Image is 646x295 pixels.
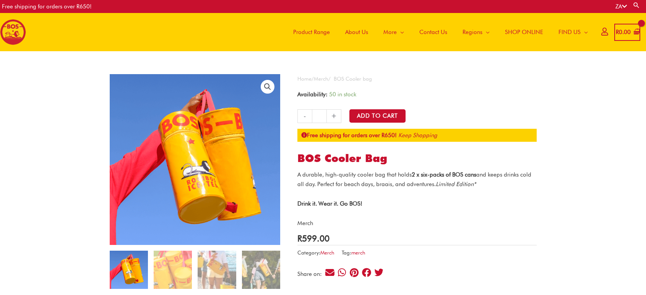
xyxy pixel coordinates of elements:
a: + [327,109,341,123]
span: Regions [463,21,482,44]
img: bos cooler bag [280,74,451,245]
bdi: 0.00 [616,29,631,36]
h1: BOS Cooler bag [297,152,537,165]
span: R [297,233,302,243]
input: Product quantity [312,109,327,123]
a: Contact Us [412,13,455,51]
a: ZA [615,3,627,10]
span: Contact Us [419,21,447,44]
nav: Site Navigation [280,13,596,51]
a: View Shopping Cart, empty [614,24,640,41]
div: Share on whatsapp [337,267,347,278]
a: Merch [314,76,328,82]
button: Add to Cart [349,109,406,123]
a: merch [351,250,365,256]
strong: 2 x six-packs of BOS cans [412,171,476,178]
span: FIND US [558,21,581,44]
img: bos cooler bag [242,251,280,289]
a: View full-screen image gallery [261,80,274,94]
a: Product Range [286,13,338,51]
span: R [616,29,619,36]
div: Share on: [297,271,325,277]
a: Home [297,76,312,82]
a: More [376,13,412,51]
a: Merch [320,250,334,256]
div: Share on pinterest [349,267,359,278]
div: Share on email [325,267,335,278]
span: Product Range [293,21,330,44]
img: bos cooler bag [198,251,236,289]
strong: Drink it. Wear it. Go BOS! [297,200,362,207]
div: Share on twitter [373,267,384,278]
a: Search button [633,2,640,9]
bdi: 599.00 [297,233,329,243]
span: Category: [297,248,334,258]
a: Keep Shopping [398,132,437,139]
div: Share on facebook [361,267,372,278]
span: Tag: [342,248,365,258]
img: bos cooler bag [154,251,192,289]
nav: Breadcrumb [297,74,537,84]
span: A durable, high-quality cooler bag that holds and keeps drinks cold all day. Perfect for beach da... [297,171,531,188]
img: bos cooler bag [110,251,148,289]
span: SHOP ONLINE [505,21,543,44]
a: - [297,109,312,123]
span: 50 in stock [329,91,356,98]
a: Regions [455,13,497,51]
span: Availability: [297,91,328,98]
span: More [383,21,397,44]
span: About Us [345,21,368,44]
p: Merch [297,219,537,228]
a: SHOP ONLINE [497,13,551,51]
img: bos cooler bag [110,74,281,245]
strong: Free shipping for orders over R650! [301,132,397,139]
a: About Us [338,13,376,51]
em: Limited Edition* [436,181,476,188]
